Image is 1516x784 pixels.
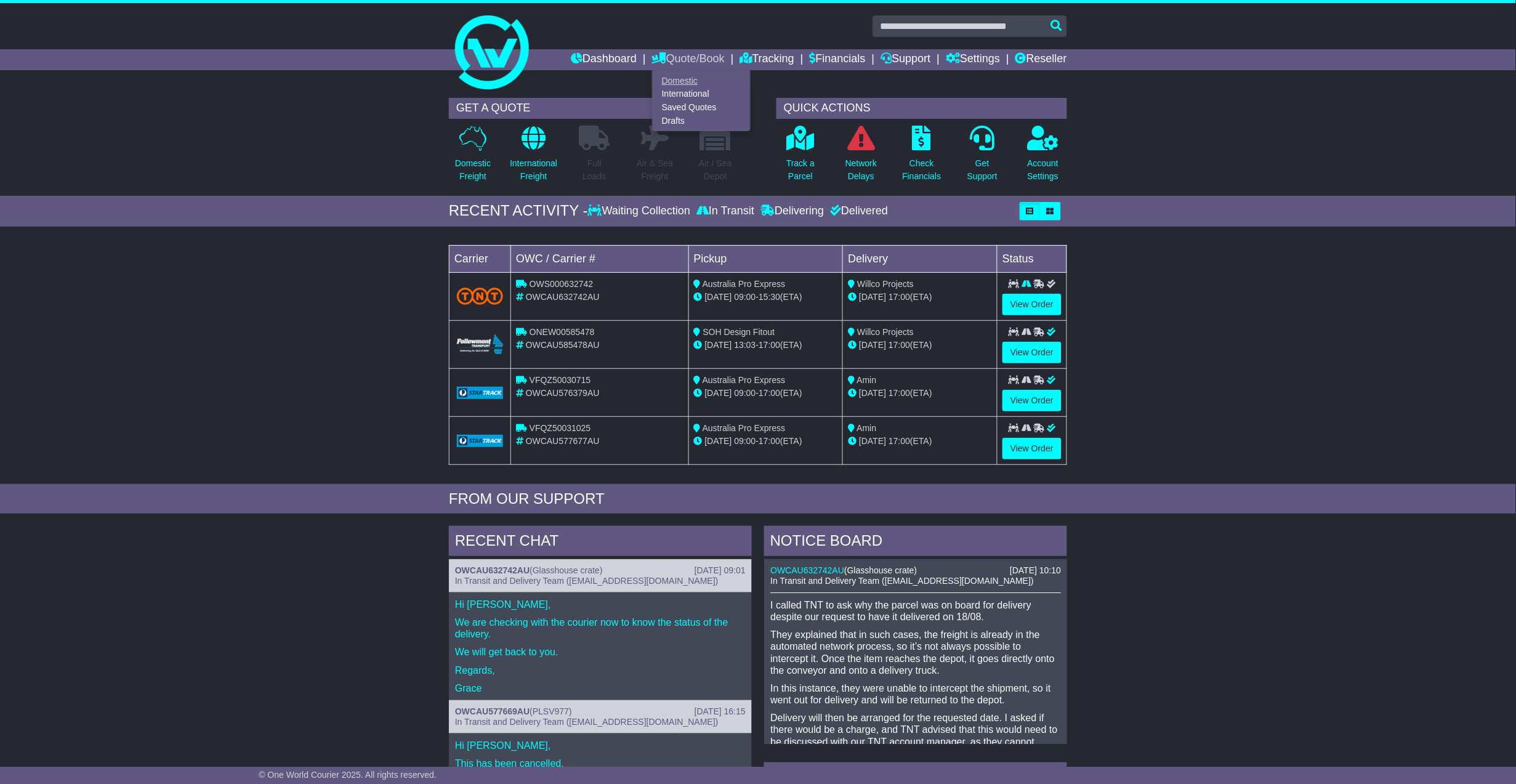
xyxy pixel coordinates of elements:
[705,292,732,302] span: [DATE]
[579,157,610,183] p: Full Loads
[699,157,732,183] p: Air / Sea Depot
[889,436,910,446] span: 17:00
[703,423,786,433] span: Australia Pro Express
[889,388,910,398] span: 17:00
[740,49,794,70] a: Tracking
[859,436,886,446] span: [DATE]
[511,245,689,272] td: OWC / Carrier #
[847,565,914,575] span: Glasshouse crate
[455,706,530,716] a: OWCAU577669AU
[859,292,886,302] span: [DATE]
[530,327,595,337] span: ONEW00585478
[652,70,751,131] div: Quote/Book
[857,327,914,337] span: Willco Projects
[455,565,530,575] a: OWCAU632742AU
[848,435,992,448] div: (ETA)
[810,49,866,70] a: Financials
[510,157,557,183] p: International Freight
[764,526,1067,559] div: NOTICE BOARD
[857,423,877,433] span: Amin
[845,157,877,183] p: Network Delays
[770,565,1061,576] div: ( )
[1002,438,1062,459] a: View Order
[705,388,732,398] span: [DATE]
[455,565,746,576] div: ( )
[759,340,780,350] span: 17:00
[770,629,1061,676] p: They explained that in such cases, the freight is already in the automated network process, so it...
[449,202,588,220] div: RECENT ACTIVITY -
[881,49,930,70] a: Support
[786,125,815,190] a: Track aParcel
[455,665,746,676] p: Regards,
[455,682,746,694] p: Grace
[703,327,775,337] span: SOH Design Fitout
[450,245,511,272] td: Carrier
[967,157,998,183] p: Get Support
[1028,157,1059,183] p: Account Settings
[857,279,914,289] span: Willco Projects
[848,339,992,352] div: (ETA)
[455,758,746,769] p: This has been cancelled.
[859,388,886,398] span: [DATE]
[703,279,786,289] span: Australia Pro Express
[827,204,888,218] div: Delivered
[1002,294,1062,315] a: View Order
[454,125,491,190] a: DomesticFreight
[1027,125,1060,190] a: AccountSettings
[455,740,746,751] p: Hi [PERSON_NAME],
[653,74,750,87] a: Domestic
[652,49,725,70] a: Quote/Book
[526,436,600,446] span: OWCAU577677AU
[533,706,569,716] span: PLSV977
[776,98,1067,119] div: QUICK ACTIONS
[759,292,780,302] span: 15:30
[457,288,503,304] img: TNT_Domestic.png
[530,375,591,385] span: VFQZ50030715
[770,712,1061,759] p: Delivery will then be arranged for the requested date. I asked if there would be a charge, and TN...
[653,114,750,127] a: Drafts
[903,157,941,183] p: Check Financials
[455,576,719,586] span: In Transit and Delivery Team ([EMAIL_ADDRESS][DOMAIN_NAME])
[946,49,1000,70] a: Settings
[889,340,910,350] span: 17:00
[455,616,746,640] p: We are checking with the courier now to know the status of the delivery.
[735,340,756,350] span: 13:03
[703,375,786,385] span: Australia Pro Express
[848,291,992,304] div: (ETA)
[526,292,600,302] span: OWCAU632742AU
[770,599,1061,623] p: I called TNT to ask why the parcel was on board for delivery despite our request to have it deliv...
[770,565,844,575] a: OWCAU632742AU
[998,245,1067,272] td: Status
[653,87,750,101] a: International
[694,435,838,448] div: - (ETA)
[770,576,1034,586] span: In Transit and Delivery Team ([EMAIL_ADDRESS][DOMAIN_NAME])
[455,599,746,610] p: Hi [PERSON_NAME],
[757,204,827,218] div: Delivering
[693,204,757,218] div: In Transit
[259,770,437,780] span: © One World Courier 2025. All rights reserved.
[786,157,815,183] p: Track a Parcel
[530,423,591,433] span: VFQZ50031025
[688,245,843,272] td: Pickup
[735,292,756,302] span: 09:00
[509,125,558,190] a: InternationalFreight
[695,706,746,717] div: [DATE] 16:15
[759,436,780,446] span: 17:00
[845,125,877,190] a: NetworkDelays
[526,340,600,350] span: OWCAU585478AU
[705,340,732,350] span: [DATE]
[533,565,600,575] span: Glasshouse crate
[457,334,503,355] img: Followmont_Transport.png
[455,157,491,183] p: Domestic Freight
[848,387,992,400] div: (ETA)
[759,388,780,398] span: 17:00
[571,49,637,70] a: Dashboard
[1002,342,1062,363] a: View Order
[588,204,693,218] div: Waiting Collection
[705,436,732,446] span: [DATE]
[859,340,886,350] span: [DATE]
[1015,49,1067,70] a: Reseller
[967,125,998,190] a: GetSupport
[455,646,746,658] p: We will get back to you.
[455,706,746,717] div: ( )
